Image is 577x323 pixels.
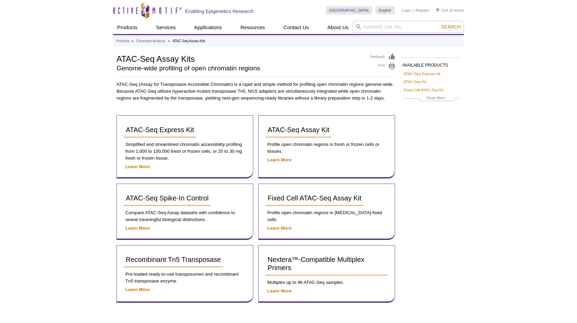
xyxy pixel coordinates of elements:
p: Simplified and streamlined chromatin accessibility profiling from 1,000 to 100,000 fresh or froze... [124,141,246,162]
li: » [168,39,170,43]
a: ATAC-Seq Assay Kit [266,123,331,138]
li: | [413,6,414,14]
a: ATAC-Seq Spike-In Control [124,191,211,206]
a: Contact Us [279,21,313,34]
span: ATAC-Seq Spike-In Control [126,194,209,202]
a: Learn More [267,288,292,293]
p: Profile open chromatin regions in [MEDICAL_DATA]-fixed cells. [266,209,388,223]
button: Search [439,24,463,30]
a: Fixed Cell ATAC-Seq Assay Kit [266,191,364,206]
a: Products [116,38,130,44]
span: ATAC-Seq Assay Kit [268,126,329,134]
p: Profile open chromatin regions in fresh or frozen cells or tissues. [266,141,388,155]
a: English [376,6,395,14]
a: Cart [436,8,448,13]
a: Products [113,21,142,34]
a: Recombinant Tn5 Transposase [124,252,223,267]
a: Learn More [267,157,292,162]
a: Login [402,8,411,13]
a: Fixed Cell ATAC-Seq Kit [404,87,443,93]
a: Feedback [370,53,395,61]
p: Pre-loaded ready-to-use transposomes and recombinant Tn5 transposase enzyme. [124,271,246,285]
a: Nextera™-Compatible Multiplex Primers [266,252,388,276]
span: Nextera™-Compatible Multiplex Primers [268,256,364,272]
a: Services [152,21,180,34]
p: Compare ATAC-Seq Assay datasets with confidence to reveal meaningful biological distinctions. [124,209,246,223]
a: About Us [323,21,353,34]
a: ATAC-Seq Express Kit [404,71,441,77]
h2: Genome-wide profiling of open chromatin regions [116,65,363,71]
a: Chromatin Analysis [136,38,165,44]
a: Print [370,62,395,70]
p: Multiplex up to 96 ATAC-Seq samples. [266,279,388,286]
span: Recombinant Tn5 Transposase [126,256,221,263]
img: Your Cart [436,8,439,12]
input: Keyword, Cat. No. [353,21,464,33]
a: Learn More [125,226,150,231]
h1: ATAC-Seq Assay Kits [116,53,363,64]
h2: Enabling Epigenetics Research [185,8,254,14]
a: Applications [190,21,226,34]
p: ATAC-Seq (Assay for Transposase-Accessible Chromatin) is a rapid and simple method for profiling ... [116,81,395,102]
span: Search [441,24,461,30]
a: ATAC-Seq Kit [404,79,426,85]
li: » [131,39,133,43]
a: [GEOGRAPHIC_DATA] [326,6,372,14]
li: (0 items) [436,6,464,14]
span: Fixed Cell ATAC-Seq Assay Kit [268,194,361,202]
a: Learn More [267,226,292,231]
h2: AVAILABLE PRODUCTS [402,57,461,70]
a: Register [415,8,429,13]
a: Learn More [125,287,150,292]
a: Resources [236,21,269,34]
a: ATAC-Seq Express Kit [124,123,196,138]
a: Learn More [125,164,150,169]
li: ATAC-Seq Assay Kits [173,39,205,43]
span: ATAC-Seq Express Kit [126,126,194,134]
a: Show More [404,95,459,103]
